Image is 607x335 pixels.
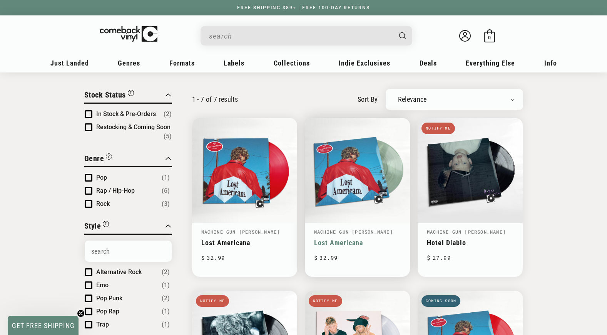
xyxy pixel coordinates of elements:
button: Filter by Stock Status [84,89,134,103]
span: Labels [224,59,244,67]
div: GET FREE SHIPPINGClose teaser [8,316,79,335]
span: Number of products: (3) [162,199,170,209]
span: Stock Status [84,90,126,99]
span: Pop [96,174,107,181]
span: Number of products: (1) [162,320,170,329]
span: Genre [84,154,104,163]
span: Rock [96,200,110,207]
a: Machine Gun [PERSON_NAME] [201,229,280,235]
span: Number of products: (2) [162,268,170,277]
a: Hotel Diablo [427,239,513,247]
span: In Stock & Pre-Orders [96,110,156,118]
span: Number of products: (5) [164,132,172,141]
p: 1 - 7 of 7 results [192,95,238,103]
span: Trap [96,321,109,328]
button: Close teaser [77,310,85,317]
span: Just Landed [50,59,89,67]
span: Everything Else [466,59,515,67]
button: Filter by Genre [84,153,112,166]
input: Search Options [85,241,172,262]
span: Rap / Hip-Hop [96,187,135,194]
span: Indie Exclusives [339,59,390,67]
span: Alternative Rock [96,268,142,276]
span: Collections [274,59,310,67]
a: Lost Americana [314,239,401,247]
button: Filter by Style [84,220,109,234]
a: Machine Gun [PERSON_NAME] [427,229,506,235]
span: Restocking & Coming Soon [96,123,171,131]
span: Number of products: (2) [162,294,170,303]
span: Number of products: (6) [162,186,170,195]
span: GET FREE SHIPPING [12,322,75,330]
span: Deals [420,59,437,67]
button: Search [392,26,413,45]
input: search [209,28,391,44]
span: Info [544,59,557,67]
span: Genres [118,59,140,67]
span: Pop Rap [96,308,119,315]
span: Number of products: (2) [164,109,172,119]
a: Lost Americana [201,239,288,247]
a: FREE SHIPPING $89+ | FREE 100-DAY RETURNS [229,5,378,10]
span: Number of products: (1) [162,307,170,316]
span: Pop Punk [96,295,122,302]
span: Style [84,221,101,231]
span: Formats [169,59,195,67]
span: 0 [488,35,491,40]
span: Emo [96,281,109,289]
a: Machine Gun [PERSON_NAME] [314,229,393,235]
label: sort by [358,94,378,104]
span: Number of products: (1) [162,281,170,290]
span: Number of products: (1) [162,173,170,182]
div: Search [201,26,412,45]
